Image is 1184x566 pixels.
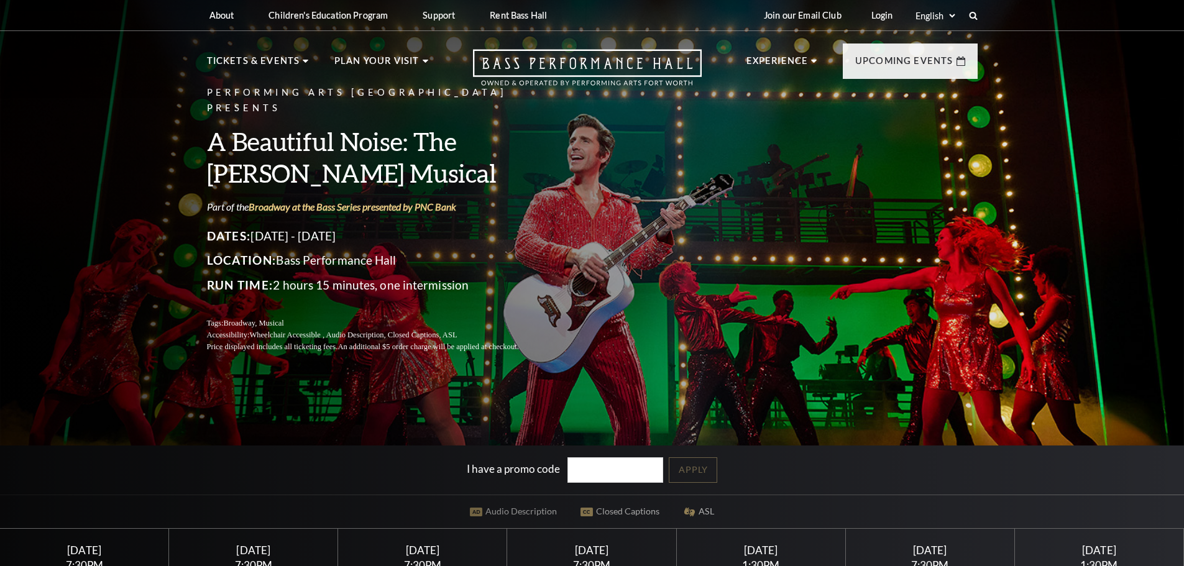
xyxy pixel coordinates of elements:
[15,544,154,557] div: [DATE]
[522,544,661,557] div: [DATE]
[209,10,234,21] p: About
[334,53,420,76] p: Plan Your Visit
[184,544,323,557] div: [DATE]
[207,253,277,267] span: Location:
[855,53,953,76] p: Upcoming Events
[913,10,957,22] select: Select:
[268,10,388,21] p: Children's Education Program
[1030,544,1169,557] div: [DATE]
[746,53,809,76] p: Experience
[207,341,549,353] p: Price displayed includes all ticketing fees.
[223,319,283,327] span: Broadway, Musical
[207,317,549,329] p: Tags:
[207,250,549,270] p: Bass Performance Hall
[207,278,273,292] span: Run Time:
[249,331,457,339] span: Wheelchair Accessible , Audio Description, Closed Captions, ASL
[337,342,518,351] span: An additional $5 order charge will be applied at checkout.
[490,10,547,21] p: Rent Bass Hall
[207,329,549,341] p: Accessibility:
[467,462,560,475] label: I have a promo code
[249,201,456,212] a: Broadway at the Bass Series presented by PNC Bank
[691,544,830,557] div: [DATE]
[860,544,999,557] div: [DATE]
[207,126,549,189] h3: A Beautiful Noise: The [PERSON_NAME] Musical
[207,229,251,243] span: Dates:
[207,53,300,76] p: Tickets & Events
[423,10,455,21] p: Support
[207,275,549,295] p: 2 hours 15 minutes, one intermission
[207,226,549,246] p: [DATE] - [DATE]
[353,544,492,557] div: [DATE]
[207,200,549,214] p: Part of the
[207,85,549,116] p: Performing Arts [GEOGRAPHIC_DATA] Presents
